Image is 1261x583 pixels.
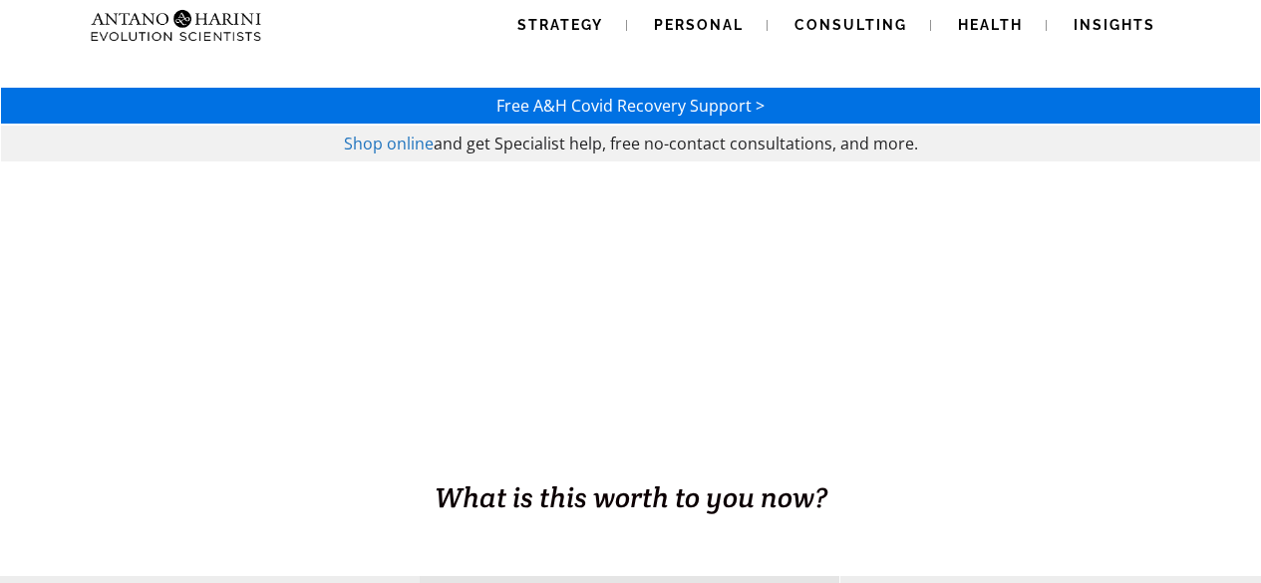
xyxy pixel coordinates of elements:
[654,17,744,33] span: Personal
[517,17,603,33] span: Strategy
[958,17,1023,33] span: Health
[794,17,907,33] span: Consulting
[2,436,1259,477] h1: BUSINESS. HEALTH. Family. Legacy
[496,95,765,117] a: Free A&H Covid Recovery Support >
[434,133,918,154] span: and get Specialist help, free no-contact consultations, and more.
[435,479,827,515] span: What is this worth to you now?
[1074,17,1155,33] span: Insights
[344,133,434,154] a: Shop online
